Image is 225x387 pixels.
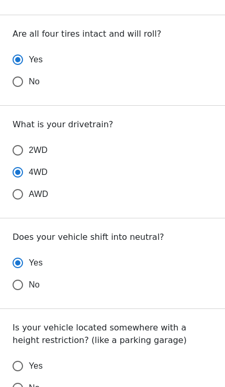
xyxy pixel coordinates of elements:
[13,231,212,244] p: Does your vehicle shift into neutral?
[29,53,43,66] span: Yes
[13,322,212,347] p: Is your vehicle located somewhere with a height restriction? (like a parking garage)
[29,360,43,372] span: Yes
[29,75,40,88] span: No
[29,257,43,269] span: Yes
[13,118,212,131] p: What is your drivetrain?
[29,166,48,179] span: 4WD
[29,144,48,157] span: 2WD
[29,188,48,201] span: AWD
[13,28,212,40] p: Are all four tires intact and will roll?
[29,279,40,291] span: No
